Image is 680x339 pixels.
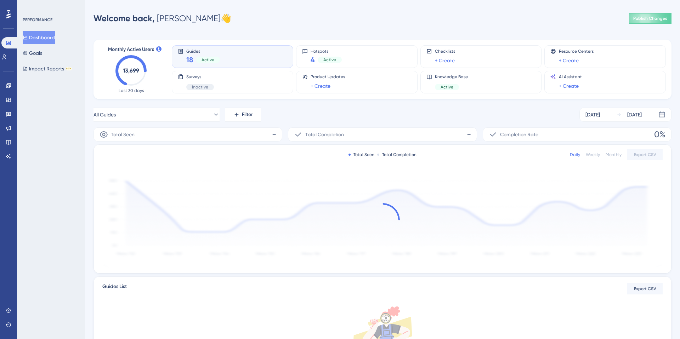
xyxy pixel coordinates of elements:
[202,57,214,63] span: Active
[311,48,342,53] span: Hotspots
[627,283,663,294] button: Export CSV
[93,110,116,119] span: All Guides
[435,74,468,80] span: Knowledge Base
[93,13,231,24] div: [PERSON_NAME] 👋
[93,108,220,122] button: All Guides
[305,130,344,139] span: Total Completion
[377,152,416,157] div: Total Completion
[634,286,656,292] span: Export CSV
[435,48,455,54] span: Checklists
[102,282,127,295] span: Guides List
[66,67,72,70] div: BETA
[311,74,345,80] span: Product Updates
[627,149,663,160] button: Export CSV
[467,129,471,140] span: -
[111,130,135,139] span: Total Seen
[23,47,42,59] button: Goals
[23,31,55,44] button: Dashboard
[633,16,667,21] span: Publish Changes
[311,82,330,90] a: + Create
[119,88,144,93] span: Last 30 days
[585,110,600,119] div: [DATE]
[23,62,72,75] button: Impact ReportsBETA
[559,56,579,65] a: + Create
[186,55,193,65] span: 18
[441,84,453,90] span: Active
[629,13,671,24] button: Publish Changes
[559,48,594,54] span: Resource Centers
[559,82,579,90] a: + Create
[311,55,315,65] span: 4
[606,152,622,157] div: Monthly
[435,56,455,65] a: + Create
[570,152,580,157] div: Daily
[242,110,253,119] span: Filter
[559,74,582,80] span: AI Assistant
[654,129,665,140] span: 0%
[634,152,656,157] span: Export CSV
[323,57,336,63] span: Active
[186,48,220,53] span: Guides
[23,17,52,23] div: PERFORMANCE
[627,110,642,119] div: [DATE]
[586,152,600,157] div: Weekly
[108,45,154,54] span: Monthly Active Users
[225,108,261,122] button: Filter
[93,13,155,23] span: Welcome back,
[192,84,208,90] span: Inactive
[186,74,214,80] span: Surveys
[348,152,374,157] div: Total Seen
[123,67,139,74] text: 13,699
[500,130,538,139] span: Completion Rate
[272,129,276,140] span: -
